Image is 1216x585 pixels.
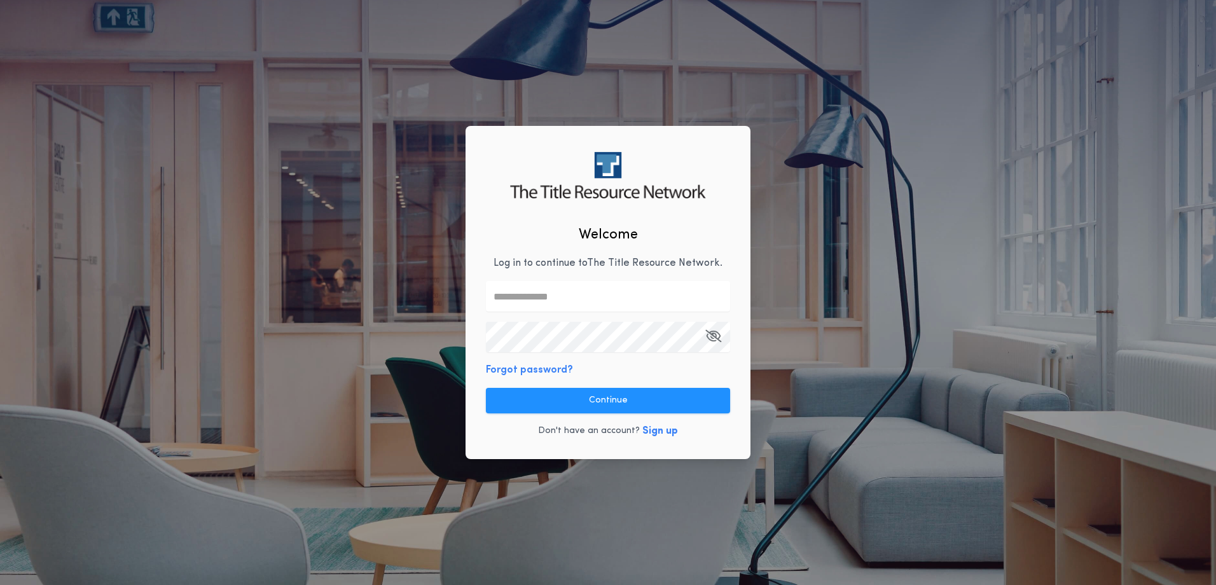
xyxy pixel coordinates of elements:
[707,289,722,304] keeper-lock: Open Keeper Popup
[486,322,730,352] input: Open Keeper Popup
[486,388,730,413] button: Continue
[538,425,640,437] p: Don't have an account?
[486,362,573,378] button: Forgot password?
[579,224,638,245] h2: Welcome
[510,152,705,198] img: logo
[494,256,722,271] p: Log in to continue to The Title Resource Network .
[705,322,721,352] button: Open Keeper Popup
[642,423,678,439] button: Sign up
